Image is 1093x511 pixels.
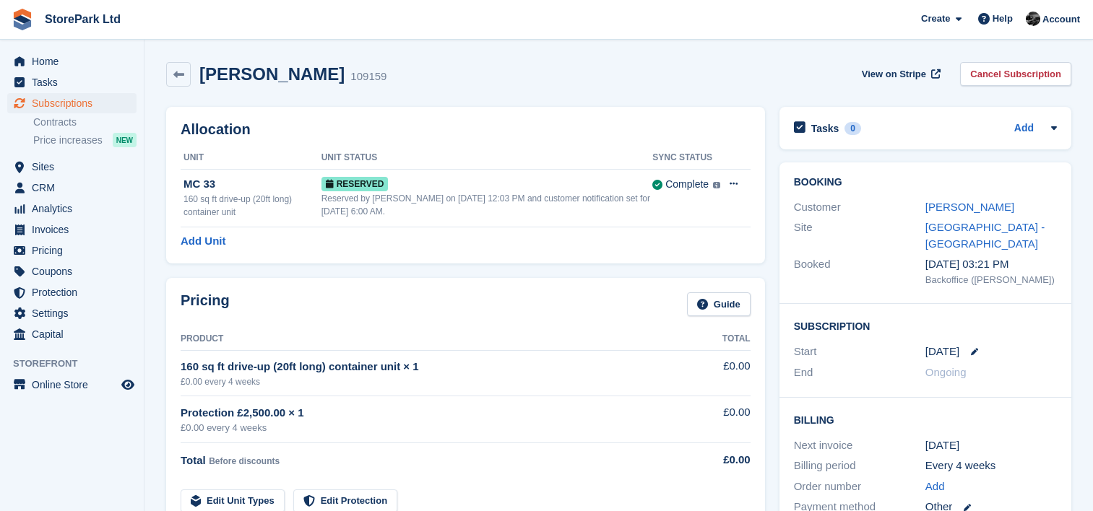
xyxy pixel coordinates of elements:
a: menu [7,72,137,92]
span: Ongoing [925,366,967,378]
a: Price increases NEW [33,132,137,148]
a: [GEOGRAPHIC_DATA] - [GEOGRAPHIC_DATA] [925,221,1045,250]
div: Next invoice [794,437,925,454]
a: menu [7,375,137,395]
div: £0.00 every 4 weeks [181,421,690,435]
img: stora-icon-8386f47178a22dfd0bd8f6a31ec36ba5ce8667c1dd55bd0f319d3a0aa187defe.svg [12,9,33,30]
span: Analytics [32,198,118,219]
span: Reserved [321,177,389,191]
a: Cancel Subscription [960,62,1071,86]
th: Sync Status [652,147,720,170]
span: Coupons [32,261,118,281]
span: Home [32,51,118,71]
h2: Tasks [811,122,839,135]
a: StorePark Ltd [39,7,126,31]
span: Pricing [32,240,118,261]
span: Total [181,454,206,466]
a: menu [7,93,137,113]
div: MC 33 [183,176,321,193]
div: Complete [665,177,709,192]
span: Capital [32,324,118,344]
th: Total [690,328,750,351]
div: Site [794,219,925,252]
h2: [PERSON_NAME] [199,64,345,84]
th: Product [181,328,690,351]
span: Price increases [33,134,103,147]
div: Protection £2,500.00 × 1 [181,405,690,422]
span: Tasks [32,72,118,92]
h2: Pricing [181,292,230,316]
div: Start [794,344,925,360]
div: Order number [794,479,925,495]
a: Add [925,479,945,495]
a: menu [7,157,137,177]
div: [DATE] 03:21 PM [925,256,1057,273]
h2: Allocation [181,121,751,138]
div: NEW [113,133,137,147]
a: menu [7,282,137,302]
span: Help [993,12,1013,26]
a: menu [7,303,137,323]
a: Add [1014,121,1034,137]
time: 2025-09-28 23:00:00 UTC [925,344,959,360]
div: £0.00 [690,452,750,468]
img: Ryan Mulcahy [1026,12,1040,26]
div: Billing period [794,458,925,474]
span: Protection [32,282,118,302]
span: View on Stripe [862,67,926,82]
a: menu [7,261,137,281]
h2: Subscription [794,318,1057,333]
span: Invoices [32,219,118,240]
div: 0 [844,122,861,135]
div: [DATE] [925,437,1057,454]
a: menu [7,178,137,198]
a: menu [7,324,137,344]
a: Guide [687,292,751,316]
span: Before discounts [209,456,280,466]
td: £0.00 [690,350,750,396]
img: icon-info-grey-7440780725fd019a000dd9b08b2336e03edf1995a4989e88bcd33f0948082b44.svg [713,182,720,189]
div: Reserved by [PERSON_NAME] on [DATE] 12:03 PM and customer notification set for [DATE] 6:00 AM. [321,192,653,218]
a: menu [7,240,137,261]
span: Online Store [32,375,118,395]
span: Account [1042,12,1080,27]
div: Booked [794,256,925,287]
a: Add Unit [181,233,225,250]
span: Settings [32,303,118,323]
a: Preview store [119,376,137,393]
h2: Billing [794,412,1057,427]
div: Every 4 weeks [925,458,1057,474]
span: Subscriptions [32,93,118,113]
div: End [794,364,925,381]
span: CRM [32,178,118,198]
a: menu [7,219,137,240]
div: Backoffice ([PERSON_NAME]) [925,273,1057,287]
div: Customer [794,199,925,216]
div: 109159 [350,69,386,85]
a: View on Stripe [856,62,943,86]
a: Contracts [33,115,137,129]
div: 160 sq ft drive-up (20ft long) container unit × 1 [181,359,690,375]
a: menu [7,51,137,71]
th: Unit [181,147,321,170]
span: Create [921,12,950,26]
span: Storefront [13,357,144,371]
a: [PERSON_NAME] [925,201,1014,213]
span: Sites [32,157,118,177]
h2: Booking [794,177,1057,188]
a: menu [7,198,137,219]
div: £0.00 every 4 weeks [181,375,690,388]
th: Unit Status [321,147,653,170]
div: 160 sq ft drive-up (20ft long) container unit [183,193,321,219]
td: £0.00 [690,396,750,443]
